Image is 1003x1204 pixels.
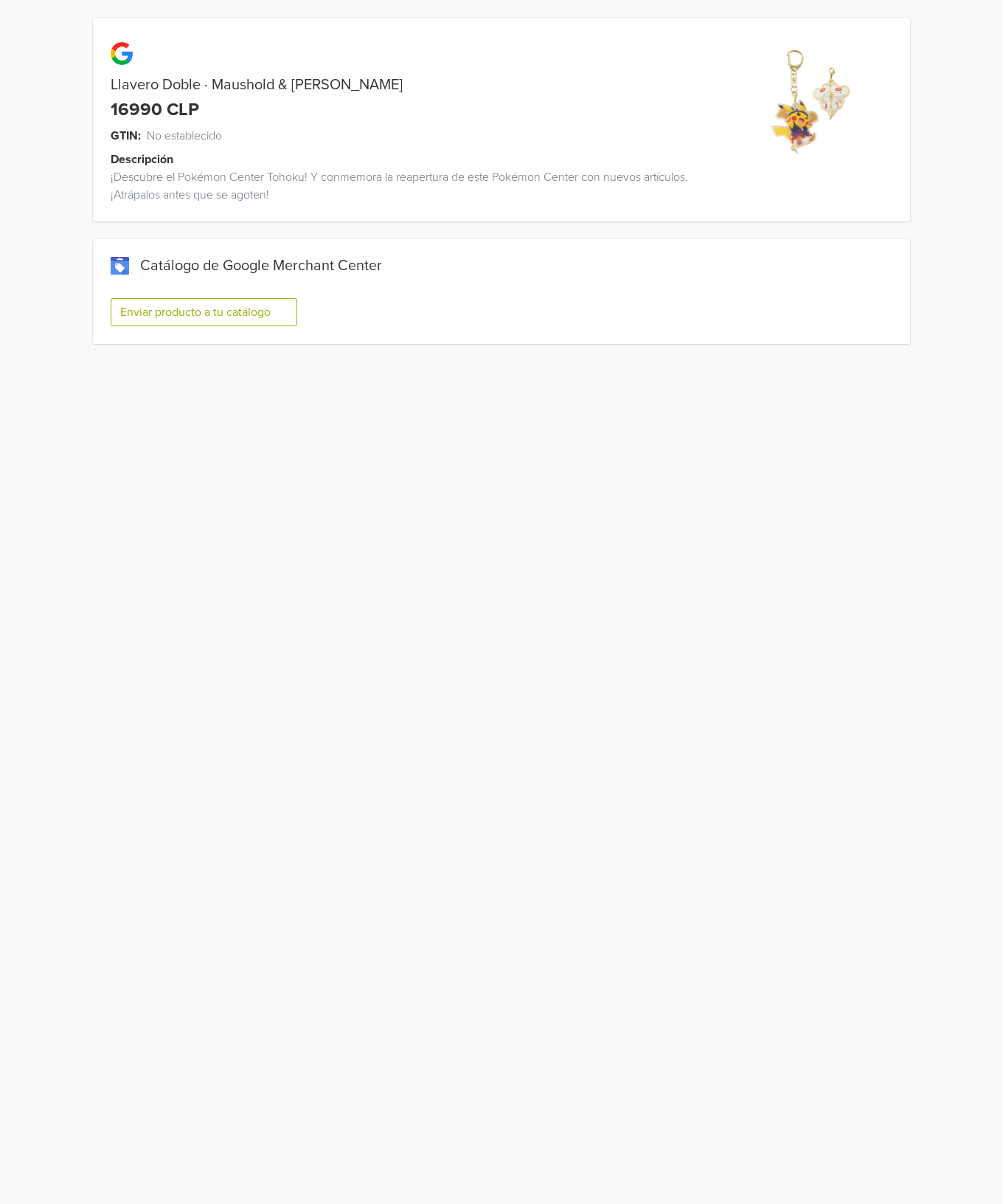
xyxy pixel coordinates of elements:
div: Descripción [111,151,723,168]
div: Llavero Doble · Maushold & [PERSON_NAME] [93,76,706,94]
button: Enviar producto a tu catálogo [111,298,297,326]
span: No establecido [147,127,222,145]
img: product_image [752,47,864,159]
div: ¡Descubre el Pokémon Center Tohoku! Y conmemora la reapertura de este Pokémon Center con nuevos a... [93,168,706,204]
div: Catálogo de Google Merchant Center [111,257,892,275]
div: 16990 CLP [111,100,199,121]
span: GTIN: [111,127,141,145]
